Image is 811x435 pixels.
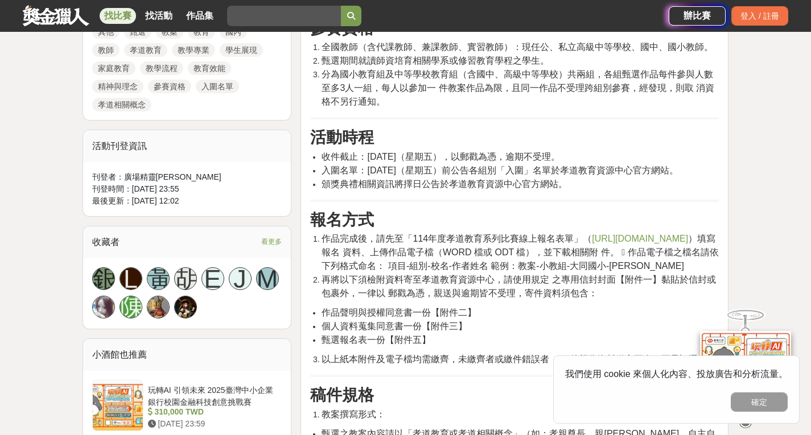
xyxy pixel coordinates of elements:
[100,8,136,24] a: 找比賽
[83,130,291,162] div: 活動刊登資訊
[322,354,706,364] span: 以上紙本附件及電子檔均需繳齊，未繳齊者或繳件錯誤者， 一律視為資料繳交不全，不予評選。
[92,43,120,57] a: 教師
[174,296,197,318] a: Avatar
[322,234,592,243] span: 作品完成後，請先至「114年度孝道教育系列比賽線上報名表單」（
[310,19,374,37] strong: 參賽資格
[229,267,252,290] a: J
[322,409,385,419] span: 教案撰寫形式：
[322,42,713,52] span: 全國教師（含代課教師、兼課教師、實習教師）：現任公、私立高級中等學校、國中、國小教師。
[120,296,142,318] a: 陳
[92,195,282,207] div: 最後更新： [DATE] 12:02
[322,275,715,298] span: 再將以下須檢附資料寄至孝道教育資源中心，請使用規定 之專用信封封面【附件一】黏貼於信封或包裹外，一律以 郵戳為憑，親送與逾期皆不受理，寄件資料須包含：
[172,43,215,57] a: 教學專業
[220,25,247,39] a: 國內
[92,380,282,431] a: 玩轉AI 引領未來 2025臺灣中小企業銀行校園金融科技創意挑戰賽 310,000 TWD [DATE] 23:59
[124,25,151,39] a: 甄選
[174,267,197,290] a: 胡
[322,179,567,189] span: 頒獎典禮相關資訊將擇日公告於孝道教育資源中心官方網站。
[201,267,224,290] a: E
[731,392,788,412] button: 確定
[147,267,170,290] a: 黃
[322,165,678,175] span: 入圍名單：[DATE]（星期五）前公告各組別「入圍」名單於孝道教育資源中心官方網站。
[92,25,120,39] a: 其他
[148,384,278,406] div: 玩轉AI 引領未來 2025臺灣中小企業銀行校園金融科技創意挑戰賽
[182,8,218,24] a: 作品集
[92,267,115,290] a: 銀
[322,234,718,271] span: ）填寫報名 資料、上傳作品電子檔（WORD 檔或 ODT 檔），並下載相關附 件。  作品電子檔之檔名請依下列格式命名： 項目-組別-校名-作者姓名 範例：教案-小教組-大同國小-[PERSO...
[92,296,115,318] a: Avatar
[310,386,374,404] strong: 稿件規格
[156,25,183,39] a: 教案
[120,267,142,290] a: L
[148,418,278,430] div: [DATE] 23:59
[188,25,215,39] a: 教育
[322,335,431,345] span: 甄選報名表一份【附件五】
[147,296,170,318] a: Avatar
[92,80,143,93] a: 精神與理念
[92,183,282,195] div: 刊登時間： [DATE] 23:55
[310,129,374,146] strong: 活動時程
[700,330,791,405] img: d2146d9a-e6f6-4337-9592-8cefde37ba6b.png
[141,8,177,24] a: 找活動
[322,69,714,106] span: 分為國小教育組及中等學校教育組（含國中、高級中等學校）共兩組，各組甄選作品每件參與人數至多3人一組，每人以參加一 件教案作品為限，且同一作品不受理跨組別參賽，經發現，則取 消資格不另行通知。
[322,321,467,331] span: 個人資料蒐集同意書一份【附件三】
[148,406,278,418] div: 310,000 TWD
[175,296,196,318] img: Avatar
[322,56,549,65] span: 甄選期間就讀師資培育相關學系或修習教育學程之學生。
[565,369,788,379] span: 我們使用 cookie 來個人化內容、投放廣告和分析流量。
[92,171,282,183] div: 刊登者： 廣場精靈[PERSON_NAME]
[261,235,282,248] span: 看更多
[322,152,559,161] span: 收件截止：[DATE]（星期五），以郵戳為憑，逾期不受理。
[93,296,114,318] img: Avatar
[92,98,151,111] a: 孝道相關概念
[310,211,374,229] strong: 報名方式
[669,6,726,26] a: 辦比賽
[147,296,169,318] img: Avatar
[196,80,239,93] a: 入圍名單
[140,61,183,75] a: 教學流程
[220,43,263,57] a: 學生展現
[592,234,688,243] a: [URL][DOMAIN_NAME]
[92,237,120,247] span: 收藏者
[322,308,476,317] span: 作品聲明與授權同意書一份【附件二】
[148,80,191,93] a: 參賽資格
[188,61,231,75] a: 教育效能
[124,43,167,57] a: 孝道教育
[92,61,135,75] a: 家庭教育
[731,6,788,26] div: 登入 / 註冊
[256,267,279,290] a: M
[83,339,291,371] div: 小酒館也推薦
